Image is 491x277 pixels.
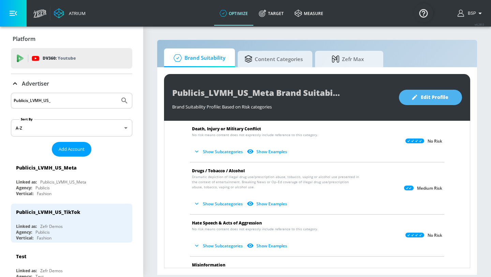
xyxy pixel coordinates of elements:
[37,235,51,241] div: Fashion
[192,146,245,157] button: Show Subcategories
[16,191,33,196] div: Vertical:
[16,164,77,171] div: Publicis_LVMH_US_Meta
[399,90,462,105] button: Edit Profile
[458,9,484,17] button: BSP
[192,132,318,137] span: No risk means content does not expressly include reference to this category.
[428,233,442,238] p: No Risk
[289,1,329,26] a: measure
[43,55,76,62] p: DV360:
[16,253,26,260] div: Test
[414,3,433,23] button: Open Resource Center
[59,145,85,153] span: Add Account
[40,223,63,229] div: Zefr Demos
[192,240,245,251] button: Show Subcategories
[66,10,86,16] div: Atrium
[14,96,117,105] input: Search by name
[19,117,34,121] label: Sort By
[52,142,91,157] button: Add Account
[11,29,132,48] div: Platform
[16,268,37,274] div: Linked as:
[245,240,290,251] button: Show Examples
[192,220,262,226] span: Hate Speech & Acts of Aggression
[16,235,33,241] div: Vertical:
[11,204,132,243] div: Publicis_LVMH_US_TikTokLinked as:Zefr DemosAgency:PublicisVertical:Fashion
[192,227,318,232] span: No risk means content does not expressly include reference to this category.
[465,11,476,16] span: login as: bsp_linking@zefr.com
[245,198,290,209] button: Show Examples
[11,119,132,136] div: A-Z
[11,159,132,198] div: Publicis_LVMH_US_MetaLinked as:Publicis_LVMH_US_MetaAgency:PublicisVertical:Fashion
[214,1,253,26] a: optimize
[16,179,37,185] div: Linked as:
[54,8,86,18] a: Atrium
[16,185,32,191] div: Agency:
[413,93,448,102] span: Edit Profile
[35,185,50,191] div: Publicis
[245,146,290,157] button: Show Examples
[192,168,245,174] span: Drugs / Tobacco / Alcohol
[16,223,37,229] div: Linked as:
[37,191,51,196] div: Fashion
[171,50,225,66] span: Brand Suitability
[192,198,245,209] button: Show Subcategories
[192,126,261,132] span: Death, Injury or Military Conflict
[13,35,35,43] p: Platform
[244,51,303,67] span: Content Categories
[117,93,132,108] button: Submit Search
[35,229,50,235] div: Publicis
[11,48,132,69] div: DV360: Youtube
[428,138,442,144] p: No Risk
[16,209,80,215] div: Publicis_LVMH_US_TikTok
[22,80,49,87] p: Advertiser
[11,74,132,93] div: Advertiser
[192,262,225,268] span: Misinformation
[322,51,374,67] span: Zefr Max
[16,229,32,235] div: Agency:
[253,1,289,26] a: Target
[172,100,392,110] div: Brand Suitability Profile: Based on Risk categories
[475,23,484,26] span: v 4.28.0
[192,174,359,190] span: Dramatic depiction of illegal drug use/prescription abuse, tobacco, vaping or alcohol use present...
[40,179,86,185] div: Publicis_LVMH_US_Meta
[417,186,442,191] p: Medium Risk
[58,55,76,62] p: Youtube
[40,268,63,274] div: Zefr Demos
